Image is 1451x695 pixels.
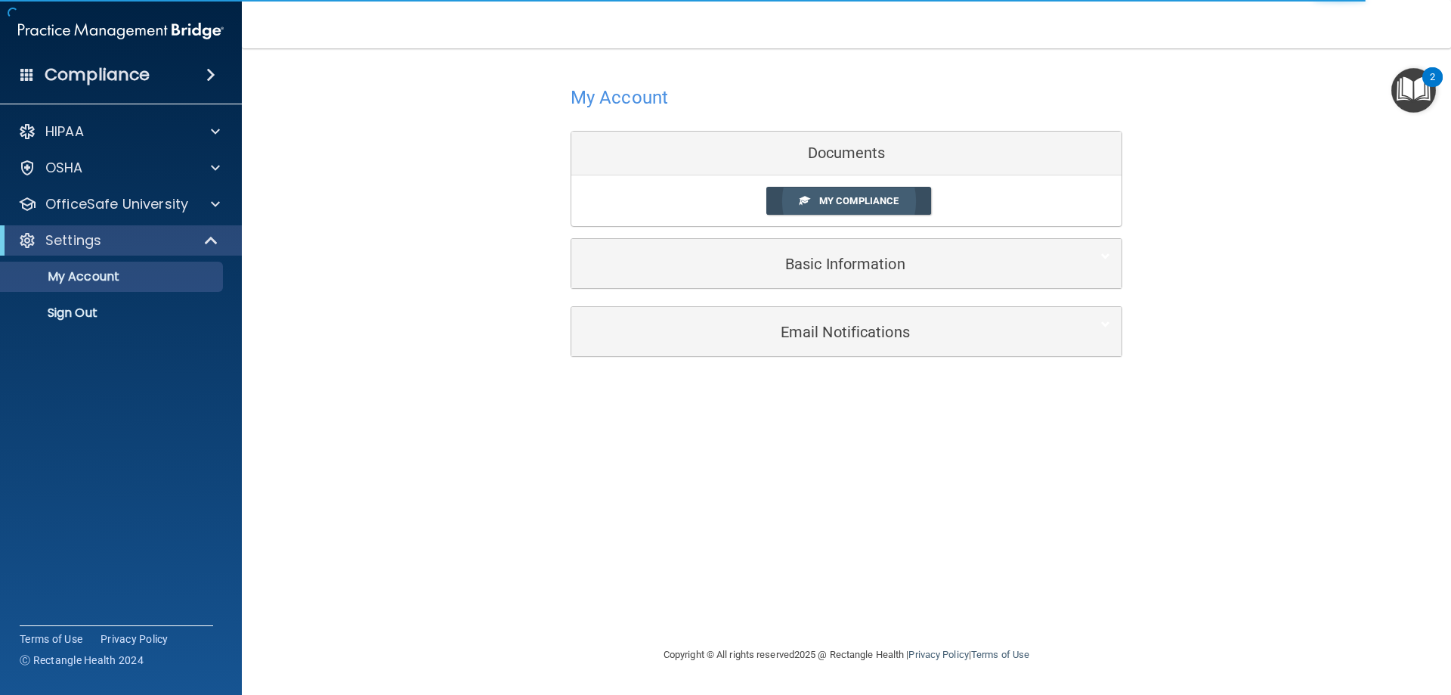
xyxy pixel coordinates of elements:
[45,123,84,141] p: HIPAA
[10,306,216,321] p: Sign Out
[45,231,101,250] p: Settings
[18,195,220,213] a: OfficeSafe University
[20,631,82,647] a: Terms of Use
[571,132,1122,175] div: Documents
[583,315,1110,349] a: Email Notifications
[101,631,169,647] a: Privacy Policy
[908,649,968,660] a: Privacy Policy
[18,159,220,177] a: OSHA
[18,231,219,250] a: Settings
[571,631,1122,679] div: Copyright © All rights reserved 2025 @ Rectangle Health | |
[45,195,188,213] p: OfficeSafe University
[45,64,150,85] h4: Compliance
[971,649,1029,660] a: Terms of Use
[583,324,1064,340] h5: Email Notifications
[583,247,1110,281] a: Basic Information
[20,653,144,668] span: Ⓒ Rectangle Health 2024
[18,16,224,46] img: PMB logo
[10,269,216,284] p: My Account
[571,88,668,107] h4: My Account
[1430,77,1435,97] div: 2
[18,123,220,141] a: HIPAA
[819,195,899,206] span: My Compliance
[583,256,1064,272] h5: Basic Information
[1391,68,1436,113] button: Open Resource Center, 2 new notifications
[45,159,83,177] p: OSHA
